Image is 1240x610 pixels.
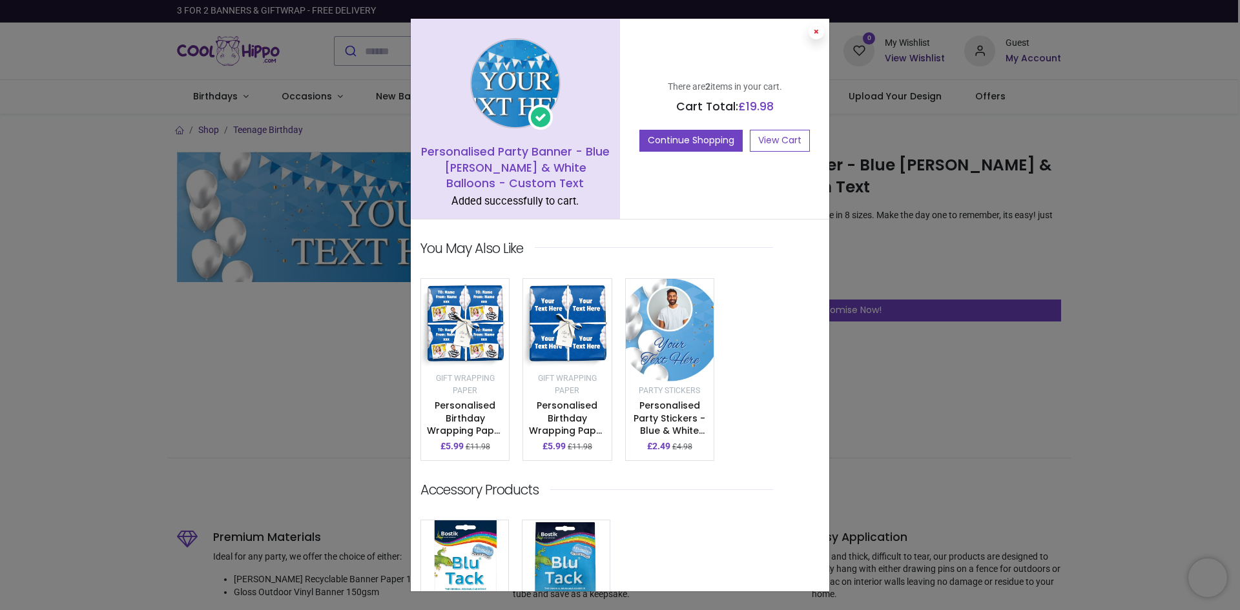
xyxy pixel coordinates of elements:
[677,442,692,451] span: 4.98
[420,239,523,258] p: You may also like
[420,194,610,209] div: Added successfully to cart.
[626,279,714,382] img: image_512
[538,372,597,396] a: Gift Wrapping Paper
[672,442,692,452] small: £
[523,279,611,369] img: image_512
[746,99,774,114] span: 19.98
[705,81,710,92] b: 2
[470,442,490,451] span: 11.98
[750,130,810,152] a: View Cart
[738,99,774,114] span: £
[639,130,743,152] button: Continue Shopping
[466,442,490,452] small: £
[568,442,592,452] small: £
[421,279,509,369] img: image_512
[542,440,566,453] p: £
[633,399,707,475] a: Personalised Party Stickers - Blue & White Balloons - Custom Text - 1 Photo
[630,99,820,115] h5: Cart Total:
[427,399,504,475] a: Personalised Birthday Wrapping Paper - Blue & White Balloons - Add Text & 2 Photo
[436,374,495,396] small: Gift Wrapping Paper
[639,386,700,395] small: Party Stickers
[436,372,495,396] a: Gift Wrapping Paper
[630,81,820,94] p: There are items in your cart.
[647,440,670,453] p: £
[639,385,700,395] a: Party Stickers
[572,442,592,451] span: 11.98
[522,520,610,610] img: image_512
[421,520,508,610] img: image_512
[420,480,539,499] p: Accessory Products
[548,441,566,451] span: 5.99
[446,441,464,451] span: 5.99
[652,441,670,451] span: 2.49
[440,440,464,453] p: £
[538,374,597,396] small: Gift Wrapping Paper
[470,38,561,128] img: image_1024
[529,399,606,475] a: Personalised Birthday Wrapping Paper - Blue & White Balloons - Add Text
[420,144,610,192] h5: Personalised Party Banner - Blue [PERSON_NAME] & White Balloons - Custom Text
